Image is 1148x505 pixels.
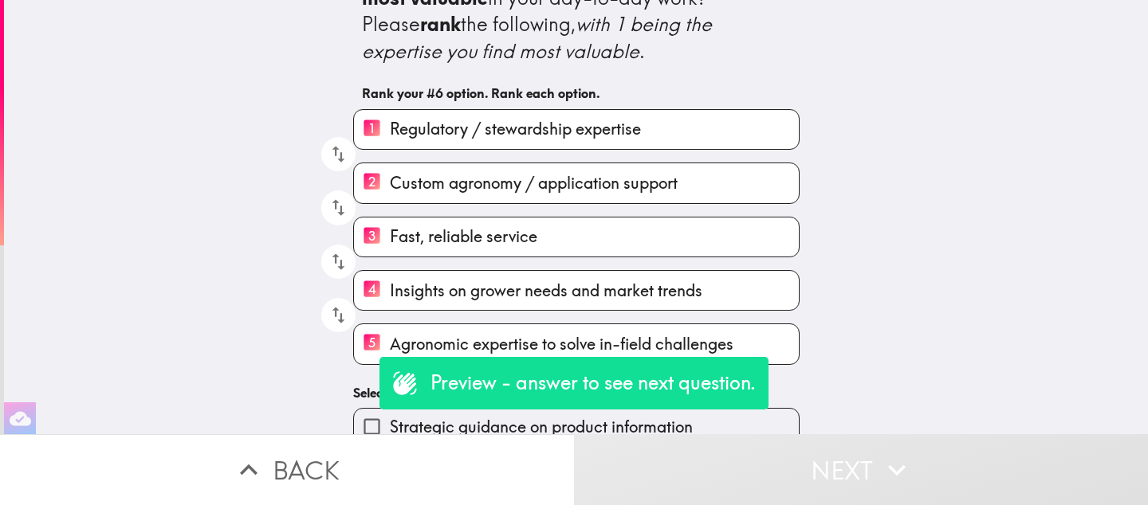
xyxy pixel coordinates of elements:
button: 4Insights on grower needs and market trends [354,271,799,310]
button: Next [574,434,1148,505]
button: 2Custom agronomy / application support [354,163,799,202]
span: Strategic guidance on product information [390,416,693,438]
b: rank [420,12,461,36]
span: Regulatory / stewardship expertise [390,118,641,140]
h6: Rank your #6 option. Rank each option. [362,84,791,102]
button: Strategic guidance on product information [354,409,799,444]
span: Custom agronomy / application support [390,172,678,194]
button: 1Regulatory / stewardship expertise [354,110,799,149]
span: Agronomic expertise to solve in-field challenges [390,333,733,355]
button: 3Fast, reliable service [354,217,799,256]
p: Preview - answer to see next question. [431,370,756,397]
span: Insights on grower needs and market trends [390,280,702,302]
h6: Select options to rank [353,384,800,401]
button: 5Agronomic expertise to solve in-field challenges [354,324,799,363]
i: with 1 being the expertise you find most valuable [362,12,717,63]
span: Fast, reliable service [390,225,537,248]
